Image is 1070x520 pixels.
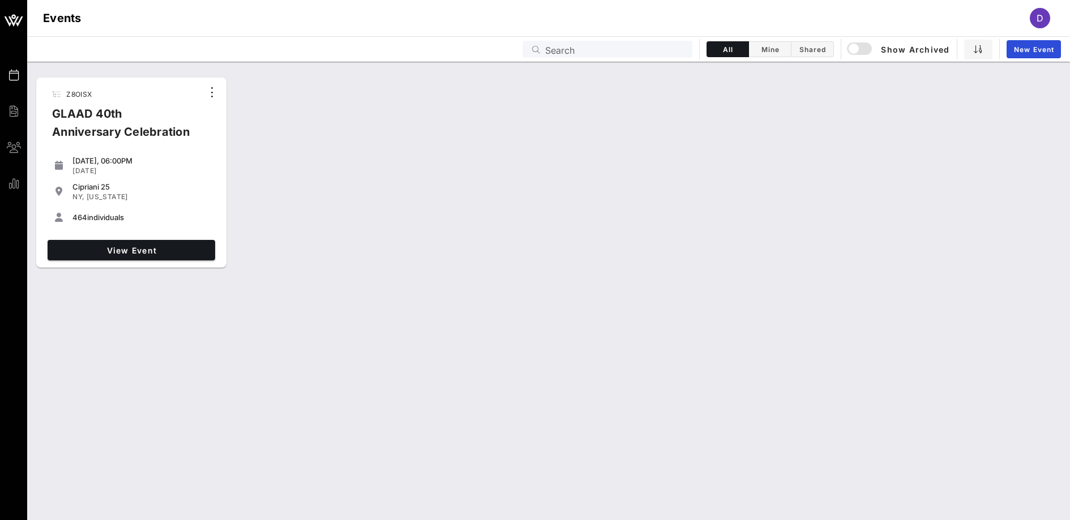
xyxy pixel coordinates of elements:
a: New Event [1007,40,1061,58]
a: View Event [48,240,215,260]
span: [US_STATE] [87,192,128,201]
span: Show Archived [849,42,949,56]
button: Mine [749,41,791,57]
div: [DATE], 06:00PM [72,156,211,165]
span: All [714,45,742,54]
span: New Event [1013,45,1054,54]
h1: Events [43,9,82,27]
div: GLAAD 40th Anniversary Celebration [43,105,203,150]
div: [DATE] [72,166,211,175]
button: All [707,41,749,57]
span: Shared [798,45,827,54]
button: Show Archived [848,39,950,59]
span: D [1037,12,1043,24]
div: individuals [72,213,211,222]
span: Z8OISX [66,90,92,98]
span: 464 [72,213,87,222]
span: NY, [72,192,84,201]
span: View Event [52,246,211,255]
span: Mine [756,45,784,54]
button: Shared [791,41,834,57]
div: Cipriani 25 [72,182,211,191]
div: D [1030,8,1050,28]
